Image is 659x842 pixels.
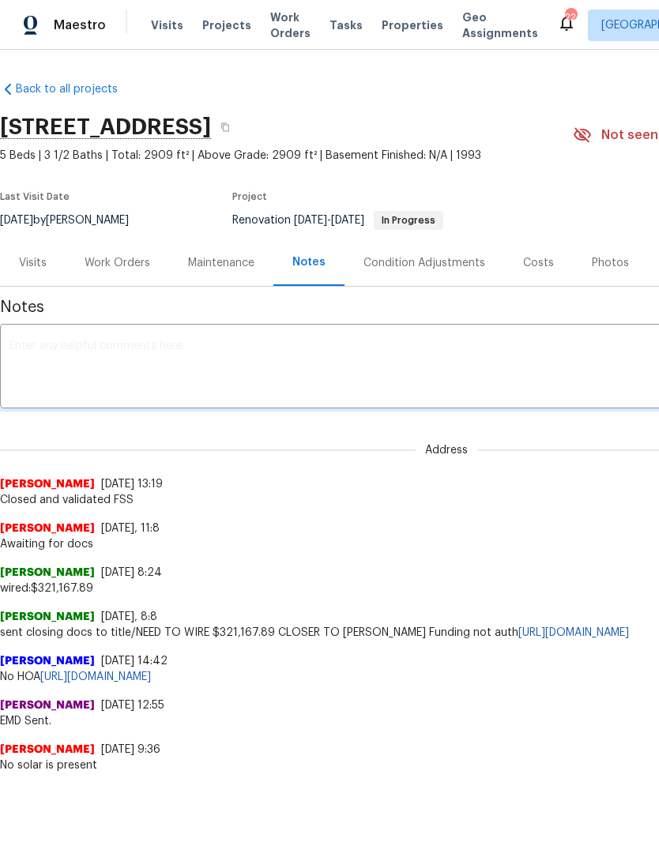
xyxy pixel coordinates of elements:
span: [DATE] [294,215,327,226]
span: - [294,215,364,226]
div: Visits [19,255,47,271]
span: [DATE] 14:42 [101,656,168,667]
div: Work Orders [85,255,150,271]
span: Projects [202,17,251,33]
span: Address [416,442,477,458]
div: Maintenance [188,255,254,271]
span: [DATE] 9:36 [101,744,160,755]
div: Condition Adjustments [363,255,485,271]
div: Costs [523,255,554,271]
div: Photos [592,255,629,271]
span: Maestro [54,17,106,33]
a: [URL][DOMAIN_NAME] [518,627,629,638]
span: In Progress [375,216,442,225]
span: [DATE] 13:19 [101,479,163,490]
span: [DATE] 12:55 [101,700,164,711]
span: Tasks [329,20,363,31]
span: [DATE], 8:8 [101,611,157,622]
span: Geo Assignments [462,9,538,41]
span: Properties [382,17,443,33]
div: 22 [565,9,576,25]
a: [URL][DOMAIN_NAME] [40,671,151,682]
span: Project [232,192,267,201]
span: [DATE] 8:24 [101,567,162,578]
span: Work Orders [270,9,311,41]
div: Notes [292,254,326,270]
button: Copy Address [211,113,239,141]
span: [DATE], 11:8 [101,523,160,534]
span: Renovation [232,215,443,226]
span: Visits [151,17,183,33]
span: [DATE] [331,215,364,226]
